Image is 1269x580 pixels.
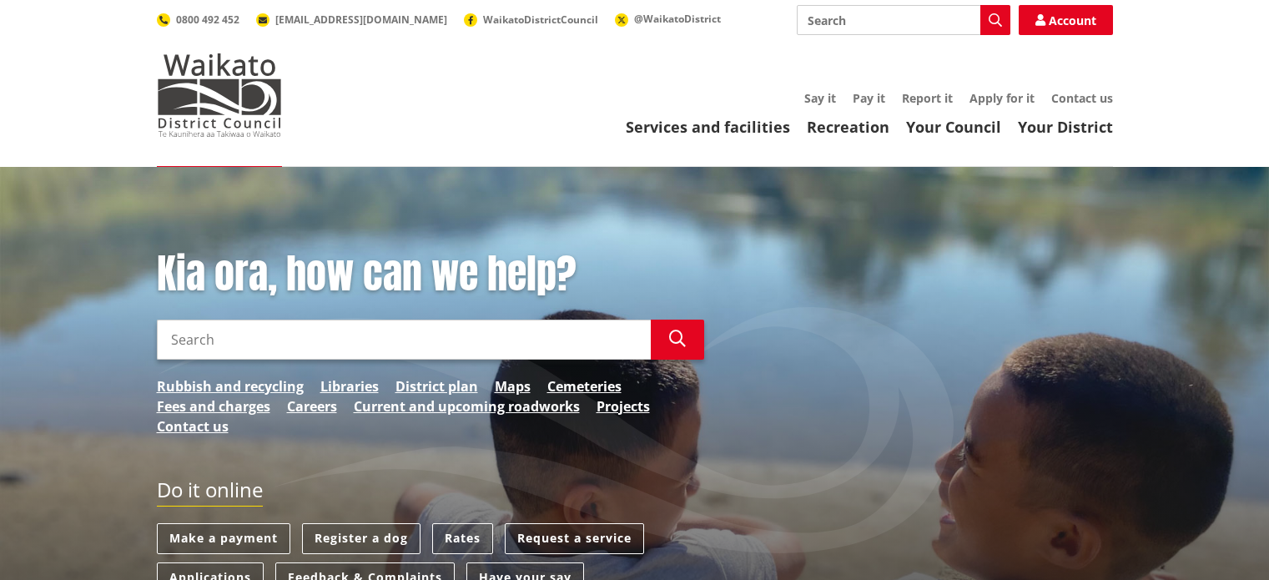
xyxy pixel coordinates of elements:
a: Rubbish and recycling [157,376,304,396]
a: Make a payment [157,523,290,554]
a: Services and facilities [626,117,790,137]
a: Report it [902,90,953,106]
img: Waikato District Council - Te Kaunihera aa Takiwaa o Waikato [157,53,282,137]
a: [EMAIL_ADDRESS][DOMAIN_NAME] [256,13,447,27]
a: District plan [395,376,478,396]
input: Search input [157,320,651,360]
a: Say it [804,90,836,106]
a: Account [1019,5,1113,35]
a: Contact us [1051,90,1113,106]
a: Maps [495,376,531,396]
a: Contact us [157,416,229,436]
span: WaikatoDistrictCouncil [483,13,598,27]
a: Rates [432,523,493,554]
span: 0800 492 452 [176,13,239,27]
a: Cemeteries [547,376,622,396]
a: Projects [597,396,650,416]
h1: Kia ora, how can we help? [157,250,704,299]
a: Libraries [320,376,379,396]
h2: Do it online [157,478,263,507]
a: Fees and charges [157,396,270,416]
a: Register a dog [302,523,420,554]
input: Search input [797,5,1010,35]
a: Recreation [807,117,889,137]
a: Pay it [853,90,885,106]
span: @WaikatoDistrict [634,12,721,26]
a: Your Council [906,117,1001,137]
a: 0800 492 452 [157,13,239,27]
a: Request a service [505,523,644,554]
a: Current and upcoming roadworks [354,396,580,416]
a: WaikatoDistrictCouncil [464,13,598,27]
a: Careers [287,396,337,416]
span: [EMAIL_ADDRESS][DOMAIN_NAME] [275,13,447,27]
a: Your District [1018,117,1113,137]
a: @WaikatoDistrict [615,12,721,26]
a: Apply for it [969,90,1035,106]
